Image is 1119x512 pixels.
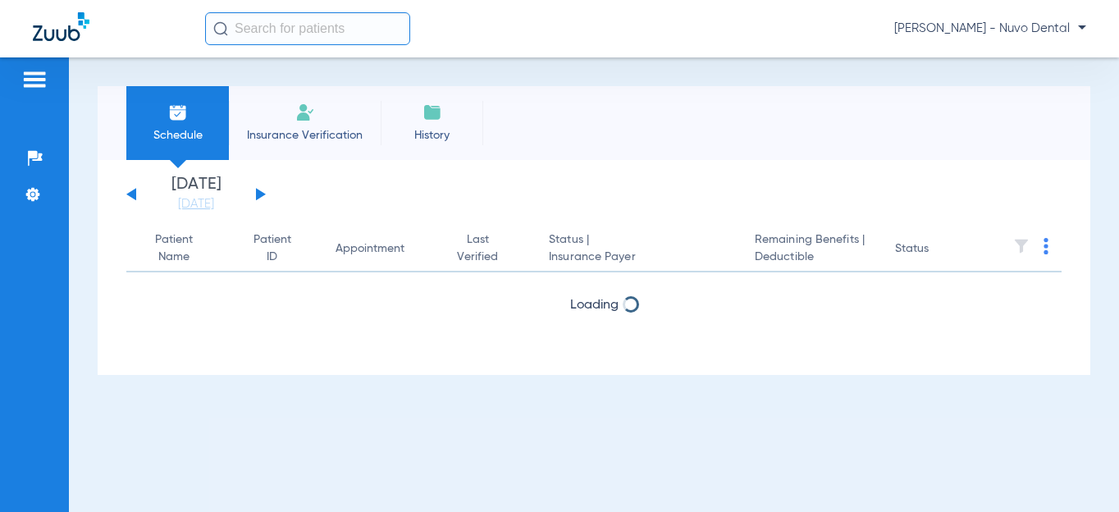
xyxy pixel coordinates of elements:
span: Schedule [139,127,217,144]
img: Schedule [168,103,188,122]
span: Deductible [755,249,869,266]
div: Last Verified [447,231,508,266]
li: [DATE] [147,176,245,213]
div: Appointment [336,240,404,258]
img: Manual Insurance Verification [295,103,315,122]
th: Status [882,226,993,272]
span: Insurance Verification [241,127,368,144]
img: hamburger-icon [21,70,48,89]
div: Patient Name [139,231,223,266]
div: Last Verified [447,231,523,266]
span: [PERSON_NAME] - Nuvo Dental [894,21,1086,37]
img: History [422,103,442,122]
span: Loading [570,299,619,312]
img: Zuub Logo [33,12,89,41]
input: Search for patients [205,12,410,45]
div: Appointment [336,240,421,258]
img: Search Icon [213,21,228,36]
div: Patient ID [249,231,295,266]
img: group-dot-blue.svg [1044,238,1048,254]
img: filter.svg [1013,238,1030,254]
a: [DATE] [147,196,245,213]
th: Status | [536,226,742,272]
div: Patient Name [139,231,208,266]
span: Insurance Payer [549,249,728,266]
th: Remaining Benefits | [742,226,882,272]
div: Patient ID [249,231,309,266]
span: History [393,127,471,144]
